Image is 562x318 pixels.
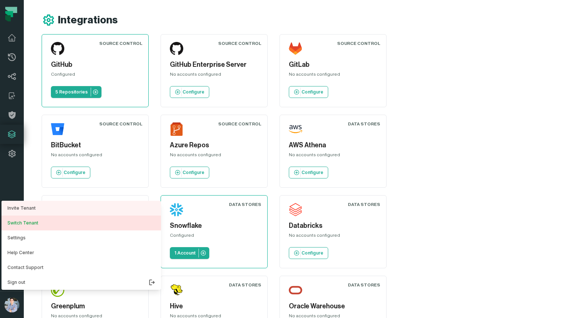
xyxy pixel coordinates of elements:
div: No accounts configured [170,71,258,80]
a: Help Center [1,245,161,260]
h5: Greenplum [51,301,139,311]
div: Configured [170,232,258,241]
h5: BitBucket [51,140,139,150]
h5: Hive [170,301,258,311]
div: Data Stores [348,121,380,127]
h5: GitHub [51,60,139,70]
div: No accounts configured [289,232,377,241]
p: Configure [64,170,85,176]
img: Snowflake [170,203,183,216]
img: GitLab [289,42,302,55]
div: No accounts configured [289,71,377,80]
h5: GitLab [289,60,377,70]
a: Configure [170,167,209,178]
h1: Integrations [58,14,118,27]
h5: Azure Repos [170,140,258,150]
button: Settings [1,230,161,245]
img: avatar of Alon Nafta [4,298,19,312]
p: 5 Repositories [55,89,88,95]
div: avatar of Alon Nafta [1,201,161,290]
img: Hive [170,283,183,297]
p: Configure [301,250,323,256]
a: Configure [51,167,90,178]
div: Source Control [337,40,380,46]
div: Source Control [99,40,142,46]
div: Data Stores [348,201,380,207]
div: Data Stores [229,201,261,207]
a: Configure [289,167,328,178]
div: Source Control [99,121,142,127]
img: AWS Athena [289,122,302,136]
img: Oracle Warehouse [289,283,302,297]
img: BitBucket [51,122,64,136]
a: 1 Account [170,247,209,259]
a: Configure [170,86,209,98]
h5: Databricks [289,221,377,231]
p: 1 Account [174,250,196,256]
div: No accounts configured [289,152,377,161]
img: Greenplum [51,283,64,297]
a: Configure [289,86,328,98]
div: Configured [51,71,139,80]
p: Configure [183,170,204,176]
h5: AWS Athena [289,140,377,150]
img: GitHub [51,42,64,55]
div: No accounts configured [51,152,139,161]
div: Data Stores [348,282,380,288]
h5: Oracle Warehouse [289,301,377,311]
a: Contact Support [1,260,161,275]
h5: GitHub Enterprise Server [170,60,258,70]
button: Switch Tenant [1,216,161,230]
img: Databricks [289,203,302,216]
p: Configure [301,89,323,95]
div: Source Control [218,121,261,127]
div: Source Control [218,40,261,46]
img: GitHub Enterprise Server [170,42,183,55]
a: 5 Repositories [51,86,101,98]
p: Configure [301,170,323,176]
div: No accounts configured [170,152,258,161]
img: Azure Repos [170,122,183,136]
button: Sign out [1,275,161,290]
div: Data Stores [229,282,261,288]
p: Configure [183,89,204,95]
a: Configure [289,247,328,259]
a: Invite Tenant [1,201,161,216]
h5: Snowflake [170,221,258,231]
